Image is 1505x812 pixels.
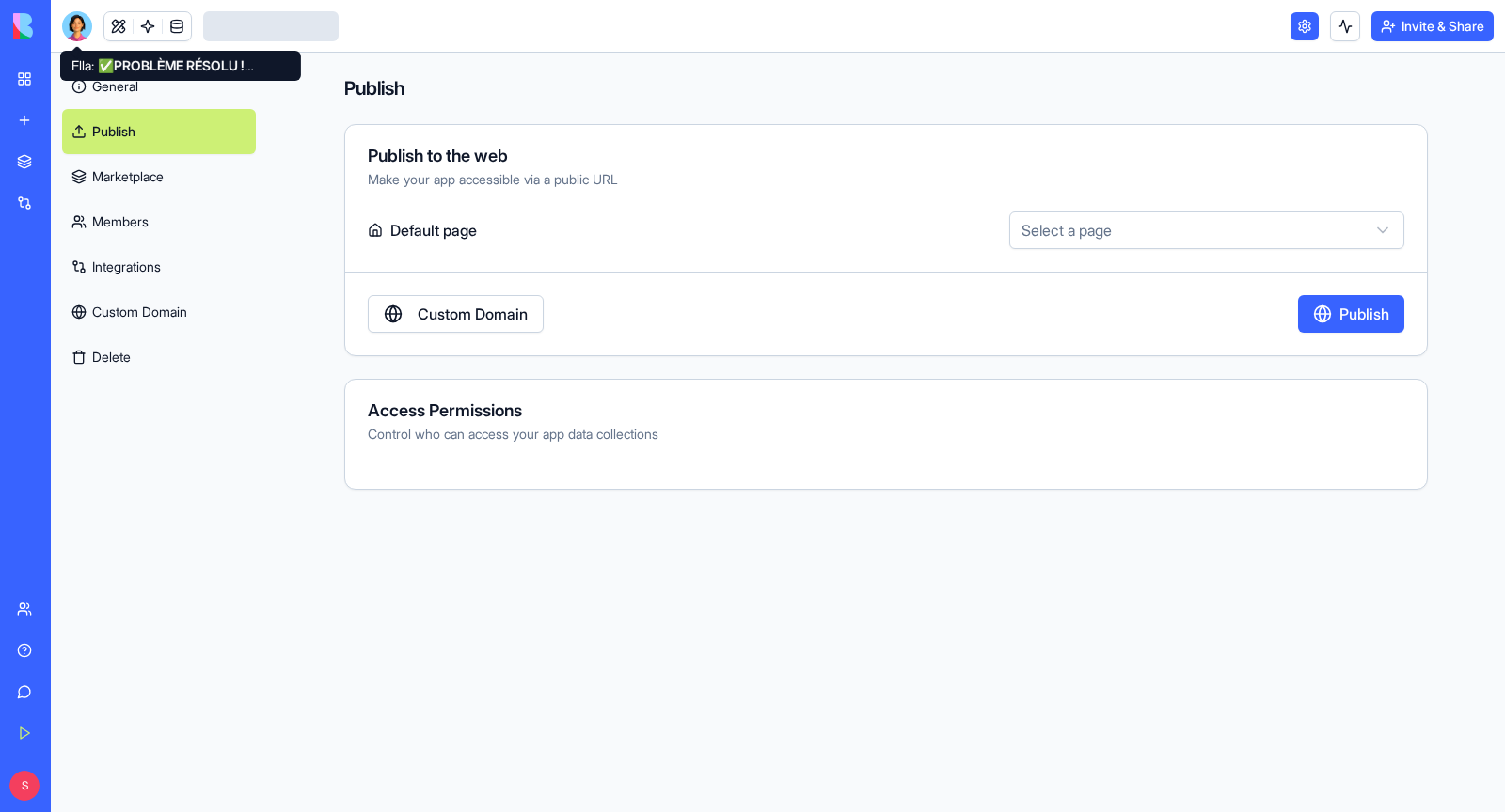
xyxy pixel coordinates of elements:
[368,148,1404,164] div: Publish to the web
[13,13,130,39] img: logo
[62,199,256,244] a: Members
[1298,295,1404,333] button: Publish
[344,75,1428,101] h4: Publish
[368,170,1404,189] div: Make your app accessible via a public URL
[62,244,256,289] a: Integrations
[9,771,40,801] span: S
[1371,11,1494,41] button: Invite & Share
[368,211,1002,249] label: Default page
[62,154,256,199] a: Marketplace
[368,295,544,333] a: Custom Domain
[368,425,1404,444] div: Control who can access your app data collections
[62,64,256,109] a: General
[62,335,256,380] button: Delete
[62,109,256,154] a: Publish
[62,289,256,335] a: Custom Domain
[368,402,1404,419] div: Access Permissions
